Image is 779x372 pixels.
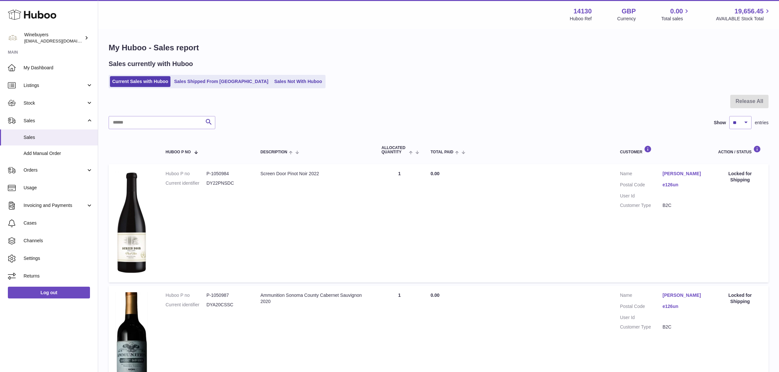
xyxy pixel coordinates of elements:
a: [PERSON_NAME] [663,292,705,298]
a: Sales Shipped From [GEOGRAPHIC_DATA] [172,76,271,87]
dt: Huboo P no [166,292,206,298]
dt: Current identifier [166,180,206,186]
div: Customer [620,145,705,154]
dd: DYA20CSSC [206,302,247,308]
dt: User Id [620,314,663,321]
div: Locked for Shipping [718,292,762,305]
div: Winebuyers [24,32,83,44]
div: Ammunition Sonoma County Cabernet Sauvignon 2020 [260,292,368,305]
img: 1752080432.jpg [115,171,148,274]
span: Sales [24,118,86,124]
span: 0.00 [670,7,683,16]
dd: B2C [663,324,705,330]
dt: Name [620,292,663,300]
span: Description [260,150,287,154]
div: Action / Status [718,145,762,154]
dd: B2C [663,202,705,209]
span: Cases [24,220,93,226]
dt: Customer Type [620,202,663,209]
div: Screen Door Pinot Noir 2022 [260,171,368,177]
label: Show [714,120,726,126]
a: Sales Not With Huboo [272,76,324,87]
strong: GBP [622,7,636,16]
img: internalAdmin-14130@internal.huboo.com [8,33,18,43]
span: Settings [24,255,93,262]
dt: Name [620,171,663,178]
span: Huboo P no [166,150,191,154]
span: ALLOCATED Quantity [381,146,407,154]
a: Current Sales with Huboo [110,76,170,87]
span: My Dashboard [24,65,93,71]
div: Locked for Shipping [718,171,762,183]
div: Huboo Ref [570,16,592,22]
a: [PERSON_NAME] [663,171,705,177]
div: Currency [617,16,636,22]
span: Orders [24,167,86,173]
td: 1 [375,164,424,282]
a: 19,656.45 AVAILABLE Stock Total [716,7,771,22]
dt: Customer Type [620,324,663,330]
strong: 14130 [574,7,592,16]
span: 0.00 [431,293,439,298]
span: 19,656.45 [735,7,764,16]
dt: Current identifier [166,302,206,308]
span: Stock [24,100,86,106]
span: Total sales [661,16,690,22]
span: Sales [24,134,93,141]
dt: Postal Code [620,303,663,311]
h1: My Huboo - Sales report [109,42,769,53]
span: Usage [24,185,93,191]
span: AVAILABLE Stock Total [716,16,771,22]
span: Returns [24,273,93,279]
a: e126un [663,303,705,310]
span: Total paid [431,150,453,154]
span: Invoicing and Payments [24,202,86,209]
dt: User Id [620,193,663,199]
dd: P-1050984 [206,171,247,177]
a: Log out [8,287,90,298]
h2: Sales currently with Huboo [109,59,193,68]
span: entries [755,120,769,126]
span: Listings [24,82,86,89]
span: [EMAIL_ADDRESS][DOMAIN_NAME] [24,38,96,43]
span: Add Manual Order [24,150,93,157]
dt: Huboo P no [166,171,206,177]
a: e126un [663,182,705,188]
dt: Postal Code [620,182,663,190]
dd: P-1050987 [206,292,247,298]
span: Channels [24,238,93,244]
span: 0.00 [431,171,439,176]
a: 0.00 Total sales [661,7,690,22]
dd: DY22PNSDC [206,180,247,186]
